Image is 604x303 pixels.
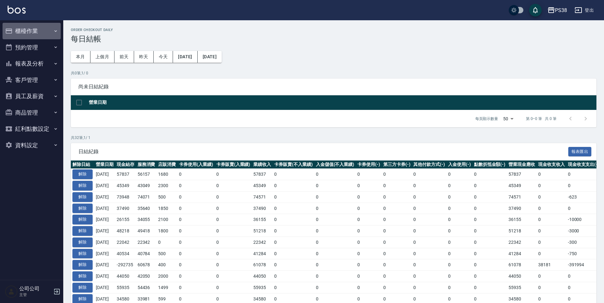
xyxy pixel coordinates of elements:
[115,180,136,192] td: 45349
[356,161,382,169] th: 卡券使用(-)
[412,169,447,180] td: 0
[566,248,601,259] td: -750
[412,271,447,282] td: 0
[382,248,412,259] td: 0
[215,225,252,237] td: 0
[537,248,566,259] td: 0
[356,271,382,282] td: 0
[136,271,157,282] td: 42050
[115,271,136,282] td: 44050
[3,39,61,56] button: 預約管理
[72,260,93,270] button: 解除
[447,180,472,192] td: 0
[94,180,115,192] td: [DATE]
[507,248,537,259] td: 41284
[507,203,537,214] td: 37490
[177,169,215,180] td: 0
[356,214,382,225] td: 0
[566,282,601,293] td: 0
[273,169,314,180] td: 0
[177,191,215,203] td: 0
[529,4,542,16] button: save
[537,271,566,282] td: 0
[314,191,356,203] td: 0
[177,161,215,169] th: 卡券使用(入業績)
[115,191,136,203] td: 73948
[78,84,589,90] span: 尚未日結紀錄
[252,203,273,214] td: 37490
[566,214,601,225] td: -10000
[115,169,136,180] td: 57837
[115,248,136,259] td: 40534
[136,161,157,169] th: 服務消費
[273,214,314,225] td: 0
[71,70,596,76] p: 共 0 筆, 1 / 0
[8,6,26,14] img: Logo
[3,23,61,39] button: 櫃檯作業
[314,237,356,248] td: 0
[356,259,382,271] td: 0
[447,248,472,259] td: 0
[273,248,314,259] td: 0
[5,285,18,298] img: Person
[273,203,314,214] td: 0
[507,191,537,203] td: 74571
[472,161,507,169] th: 點數折抵金額(-)
[472,180,507,192] td: 0
[3,88,61,104] button: 員工及薪資
[356,225,382,237] td: 0
[566,237,601,248] td: -300
[136,225,157,237] td: 49418
[3,72,61,88] button: 客戶管理
[71,161,94,169] th: 解除日結
[177,271,215,282] td: 0
[215,282,252,293] td: 0
[356,191,382,203] td: 0
[382,271,412,282] td: 0
[314,161,356,169] th: 入金儲值(不入業績)
[447,271,472,282] td: 0
[252,225,273,237] td: 51218
[115,214,136,225] td: 26155
[537,169,566,180] td: 0
[472,282,507,293] td: 0
[3,55,61,72] button: 報表及分析
[472,237,507,248] td: 0
[472,259,507,271] td: 0
[537,180,566,192] td: 0
[537,203,566,214] td: 0
[447,161,472,169] th: 入金使用(-)
[356,282,382,293] td: 0
[173,51,197,63] button: [DATE]
[3,137,61,154] button: 資料設定
[94,237,115,248] td: [DATE]
[252,214,273,225] td: 36155
[115,259,136,271] td: -292735
[412,282,447,293] td: 0
[314,282,356,293] td: 0
[94,203,115,214] td: [DATE]
[252,169,273,180] td: 57837
[94,225,115,237] td: [DATE]
[177,214,215,225] td: 0
[136,237,157,248] td: 22342
[215,169,252,180] td: 0
[252,180,273,192] td: 45349
[71,28,596,32] h2: Order checkout daily
[157,259,177,271] td: 400
[94,271,115,282] td: [DATE]
[72,283,93,293] button: 解除
[555,6,567,14] div: PS38
[157,191,177,203] td: 500
[273,237,314,248] td: 0
[94,214,115,225] td: [DATE]
[215,203,252,214] td: 0
[157,180,177,192] td: 2300
[475,116,498,122] p: 每頁顯示數量
[566,259,601,271] td: -391994
[72,226,93,236] button: 解除
[412,225,447,237] td: 0
[215,180,252,192] td: 0
[507,271,537,282] td: 44050
[72,204,93,213] button: 解除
